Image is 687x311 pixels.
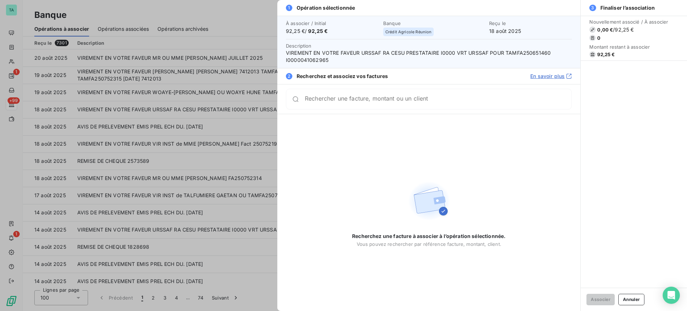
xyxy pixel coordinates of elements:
[663,287,680,304] div: Open Intercom Messenger
[586,294,615,305] button: Associer
[618,294,644,305] button: Annuler
[597,35,600,41] span: 0
[489,20,572,35] div: 18 août 2025
[385,30,432,34] span: Crédit Agricole Réunion
[406,178,452,224] img: Empty state
[489,20,572,26] span: Reçu le
[308,28,328,34] span: 92,25 €
[530,73,572,80] a: En savoir plus
[613,26,634,33] span: / 92,25 €
[286,20,379,26] span: À associer / Initial
[286,49,572,64] span: VIREMENT EN VOTRE FAVEUR URSSAF RA CESU PRESTATAIRE I0000 VRT URSSAF POUR TAMFA250651460 I0000041...
[297,4,355,11] span: Opération sélectionnée
[305,96,571,103] input: placeholder
[357,241,501,247] span: Vous pouvez rechercher par référence facture, montant, client.
[286,28,379,35] span: 92,25 € /
[352,233,506,240] span: Recherchez une facture à associer à l’opération sélectionnée.
[597,27,613,33] span: 0,00 €
[286,73,292,79] span: 2
[383,20,485,26] span: Banque
[589,5,596,11] span: 3
[286,5,292,11] span: 1
[589,19,668,25] span: Nouvellement associé / À associer
[589,44,668,50] span: Montant restant à associer
[286,43,312,49] span: Description
[597,52,615,57] span: 92,25 €
[600,4,655,11] span: Finaliser l’association
[297,73,388,80] span: Recherchez et associez vos factures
